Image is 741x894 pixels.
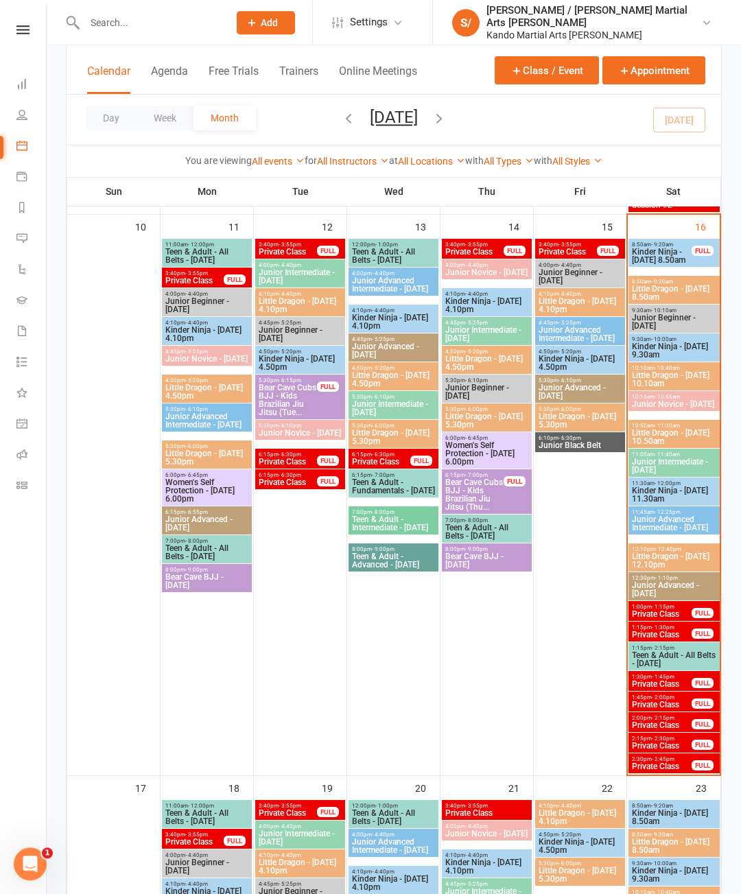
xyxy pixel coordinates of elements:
span: - 12:00pm [188,242,214,248]
div: FULL [692,678,714,688]
div: 11 [228,215,253,237]
span: 4:10pm [538,803,622,809]
span: Women's Self Protection - [DATE] 6.00pm [165,478,249,503]
span: - 6:45pm [185,472,208,478]
span: - 6:30pm [558,435,581,441]
span: Teen & Adult - All Belts - [DATE] [351,248,436,264]
span: - 3:55pm [558,242,581,248]
span: 5:30pm [258,377,318,384]
span: 2:15pm [631,736,692,742]
span: Bear Cave BJJ - [DATE] [445,552,529,569]
span: Add [261,17,278,28]
div: FULL [692,740,714,750]
span: Private Class [631,721,692,729]
span: - 5:25pm [465,320,488,326]
span: Kinder Ninja - [DATE] 4.50pm [538,355,622,371]
span: - 4:40pm [279,291,301,297]
div: FULL [317,381,339,392]
span: Private Class [258,248,318,256]
span: - 6:10pm [185,406,208,412]
div: [PERSON_NAME] / [PERSON_NAME] Martial Arts [PERSON_NAME] [486,4,701,29]
span: Teen & Adult - Fundamentals - [DATE] [351,478,436,495]
span: Junior Novice - [DATE] [258,429,342,437]
div: FULL [504,476,526,486]
span: Kinder Ninja - [DATE] 11.30am [631,486,717,503]
span: 8:50am [631,242,692,248]
span: Junior Intermediate - [DATE] [258,268,342,285]
span: 4:10pm [165,320,249,326]
span: - 10:10am [651,307,677,314]
span: 11:30am [631,480,717,486]
span: 6:15pm [351,472,436,478]
span: Junior Advanced - [DATE] [631,581,717,598]
span: - 6:30pm [279,451,301,458]
span: Kinder Ninja - [DATE] 4.10pm [445,297,529,314]
span: Junior Beginner - [DATE] [445,384,529,400]
span: Little Dragon - [DATE] 4.10pm [258,297,342,314]
span: 4:45pm [165,349,249,355]
span: - 1:45pm [652,674,674,680]
span: Little Dragon - [DATE] 5.30pm [351,429,436,445]
span: - 7:00pm [372,472,395,478]
span: Kinder Ninja - [DATE] 9.30am [631,342,717,359]
span: 4:00pm [258,262,342,268]
span: 5:30pm [445,377,529,384]
span: - 12:00pm [188,803,214,809]
span: 2:30pm [631,756,692,762]
span: 6:15pm [445,472,504,478]
span: 12:00pm [351,242,436,248]
span: Bear Cave BJJ - [DATE] [165,573,249,589]
span: 9:30am [631,307,717,314]
span: 1 [42,847,53,858]
span: Junior Beginner - [DATE] [165,297,249,314]
span: 4:10pm [351,307,436,314]
span: 11:45am [631,509,717,515]
span: 4:10pm [538,291,622,297]
span: - 5:25pm [185,349,208,355]
th: Tue [254,177,347,206]
span: 12:00pm [351,803,436,809]
a: Reports [16,193,47,224]
span: Junior Advanced - [DATE] [351,342,436,359]
span: Private Class [631,701,692,709]
div: 14 [508,215,533,237]
span: - 4:40pm [558,262,581,268]
div: 15 [602,215,626,237]
span: Private Class [631,610,692,618]
span: - 4:40pm [465,291,488,297]
span: - 1:00pm [375,242,398,248]
div: FULL [692,760,714,771]
span: - 3:55pm [185,270,208,277]
span: - 2:15pm [652,715,674,721]
span: - 3:55pm [279,803,301,809]
span: 5:30pm [351,423,436,429]
span: Little Dragon - [DATE] 4.10pm [538,297,622,314]
span: 5:30pm [538,377,622,384]
button: Calendar [87,64,130,94]
span: 3:40pm [538,242,598,248]
a: All events [252,156,305,167]
span: 7:00pm [165,538,249,544]
span: - 6:00pm [185,443,208,449]
span: - 5:20pm [558,349,581,355]
div: 12 [322,215,346,237]
th: Mon [161,177,254,206]
span: 4:10pm [258,291,342,297]
span: Private Class [631,680,692,688]
span: 1:00pm [631,604,692,610]
span: Private Class [258,458,318,466]
span: Junior Novice - [DATE] [445,268,529,277]
span: 7:00pm [445,517,529,524]
span: - 4:40pm [465,262,488,268]
a: Calendar [16,132,47,163]
span: Junior Beginner - [DATE] [258,326,342,342]
span: Kinder Ninja - [DATE] 4.50pm [258,355,342,371]
div: 10 [135,215,160,237]
span: - 1:15pm [652,604,674,610]
strong: with [534,155,552,166]
span: - 6:45pm [465,435,488,441]
span: - 9:20am [651,242,673,248]
span: 5:30pm [351,394,436,400]
a: Dashboard [16,70,47,101]
span: - 12:40pm [655,546,681,552]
